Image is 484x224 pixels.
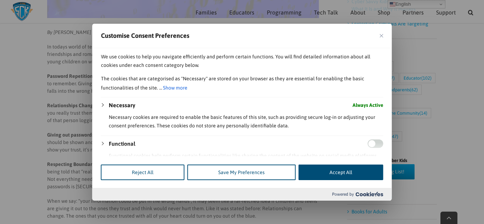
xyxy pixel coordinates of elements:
p: We use cookies to help you navigate efficiently and perform certain functions. You will find deta... [101,52,383,69]
img: Cookieyes logo [356,192,383,196]
div: Powered by [92,188,392,201]
img: Close [380,34,383,37]
button: Functional [109,139,135,148]
button: Necessary [109,100,135,109]
button: Accept All [299,165,383,180]
p: Necessary cookies are required to enable the basic features of this site, such as providing secur... [109,113,383,130]
button: Show more [162,82,188,92]
span: Customise Consent Preferences [101,31,189,40]
input: Enable Functional [368,139,383,148]
span: Always Active [353,100,383,109]
p: The cookies that are categorised as "Necessary" are stored on your browser as they are essential ... [101,74,383,92]
button: Save My Preferences [187,165,296,180]
button: Reject All [101,165,185,180]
